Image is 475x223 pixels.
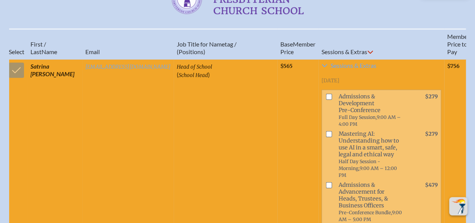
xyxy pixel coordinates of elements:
[336,129,407,180] span: Mastering AI: Understanding how to use AI in a smart, safe, legal and ethical way
[179,72,208,79] span: School Head
[336,91,407,129] span: Admissions & Development Pre-Conference
[9,48,24,55] span: Select
[339,165,397,178] span: 9:00 AM – 12:00 PM
[277,29,318,59] th: Memb
[318,29,444,59] th: Sessions & Extras
[339,210,392,215] span: Pre-Conference Bundle,
[280,48,294,55] span: Price
[82,29,174,59] th: Email
[177,64,212,70] span: Head of School
[321,77,339,84] span: [DATE]
[280,63,293,69] span: $565
[30,48,42,55] span: Last
[30,40,46,48] span: First /
[321,63,441,72] a: Sessions & Extras
[444,29,473,59] th: Member Price to Pay
[208,71,210,78] span: )
[280,40,293,48] span: Base
[425,131,438,137] span: $279
[451,199,466,214] img: To the top
[85,64,171,70] a: [EMAIL_ADDRESS][DOMAIN_NAME]
[425,93,438,100] span: $279
[331,63,376,69] span: Sessions & Extras
[339,159,380,171] span: Half Day Session - Morning,
[449,197,467,215] button: Scroll Top
[339,114,377,120] span: Full Day Session,
[27,29,82,59] th: Name
[425,182,438,188] span: $479
[177,71,179,78] span: (
[174,29,277,59] th: Job Title for Nametag / (Positions)
[310,40,315,48] span: er
[447,63,459,69] span: $756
